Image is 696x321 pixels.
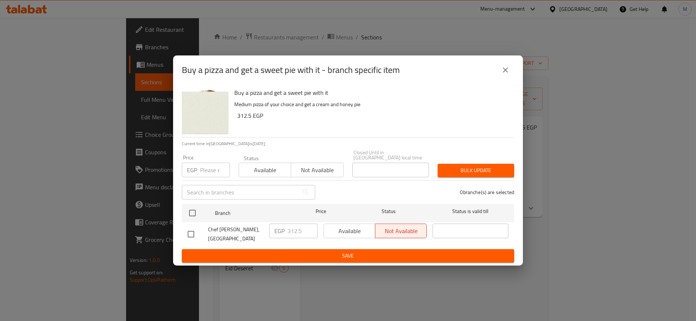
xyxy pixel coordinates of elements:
[215,209,291,218] span: Branch
[182,249,514,263] button: Save
[351,207,427,216] span: Status
[497,61,514,79] button: close
[234,100,508,109] p: Medium pizza of your choice and get a cream and honey pie
[237,111,508,121] h6: 312.5 EGP
[443,166,508,175] span: Bulk update
[182,88,228,134] img: Buy a pizza and get a sweet pie with it
[188,251,508,260] span: Save
[288,224,318,238] input: Please enter price
[208,225,263,243] span: Chef [PERSON_NAME], [GEOGRAPHIC_DATA]
[187,166,197,174] p: EGP
[200,163,230,177] input: Please enter price
[234,88,508,98] h6: Buy a pizza and get a sweet pie with it
[291,163,343,177] button: Not available
[433,207,508,216] span: Status is valid till
[274,227,285,235] p: EGP
[438,164,514,177] button: Bulk update
[460,189,514,196] p: 0 branche(s) are selected
[294,165,340,175] span: Not available
[182,64,400,76] h2: Buy a pizza and get a sweet pie with it - branch specific item
[182,185,298,200] input: Search in branches
[239,163,291,177] button: Available
[297,207,345,216] span: Price
[182,140,514,147] p: Current time in [GEOGRAPHIC_DATA] is [DATE]
[242,165,288,175] span: Available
